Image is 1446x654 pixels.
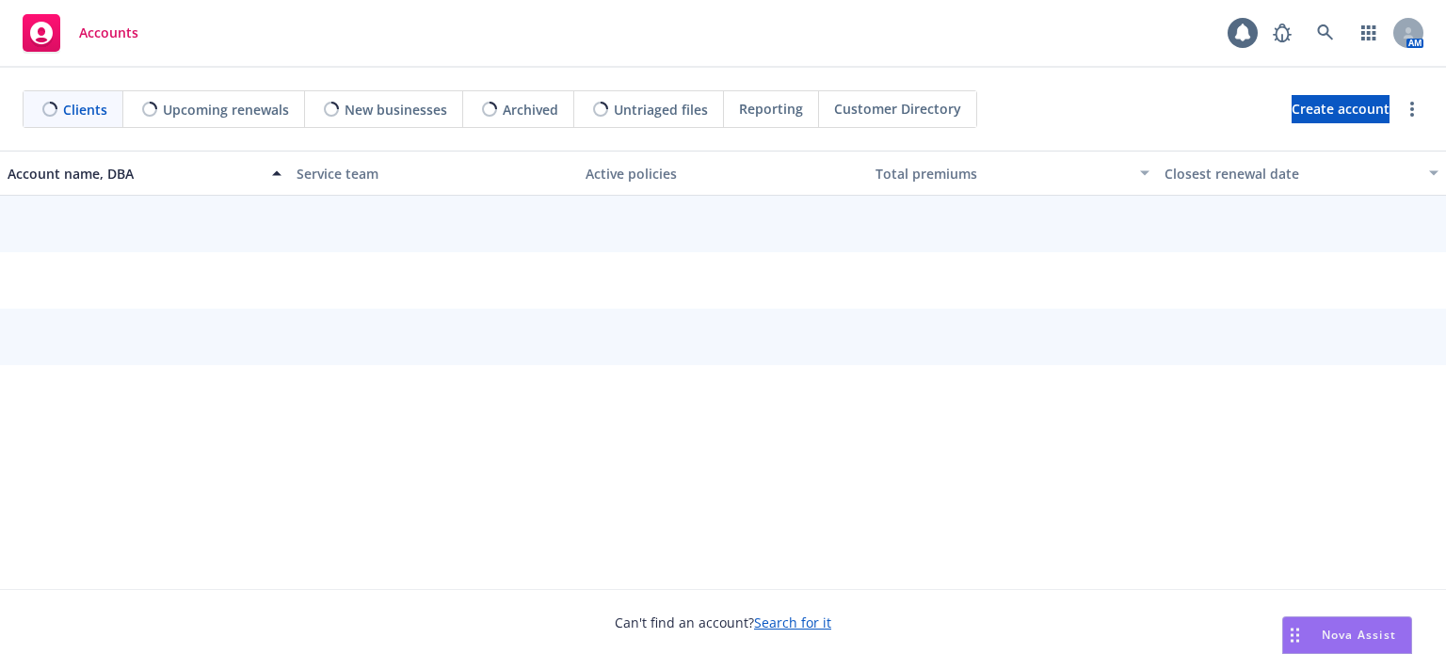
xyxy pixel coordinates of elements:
[289,151,578,196] button: Service team
[1283,617,1307,653] div: Drag to move
[1165,164,1418,183] div: Closest renewal date
[868,151,1157,196] button: Total premiums
[63,100,107,120] span: Clients
[163,100,289,120] span: Upcoming renewals
[1157,151,1446,196] button: Closest renewal date
[297,164,570,183] div: Service team
[1322,627,1396,643] span: Nova Assist
[1350,14,1388,52] a: Switch app
[1282,616,1412,654] button: Nova Assist
[834,99,961,119] span: Customer Directory
[503,100,558,120] span: Archived
[614,100,708,120] span: Untriaged files
[578,151,867,196] button: Active policies
[345,100,447,120] span: New businesses
[1263,14,1301,52] a: Report a Bug
[1401,98,1423,120] a: more
[79,25,138,40] span: Accounts
[1307,14,1344,52] a: Search
[754,614,831,631] a: Search for it
[1292,95,1390,123] a: Create account
[1292,91,1390,127] span: Create account
[615,613,831,632] span: Can't find an account?
[876,164,1129,183] div: Total premiums
[15,7,146,59] a: Accounts
[8,164,261,183] div: Account name, DBA
[739,99,803,119] span: Reporting
[586,164,860,183] div: Active policies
